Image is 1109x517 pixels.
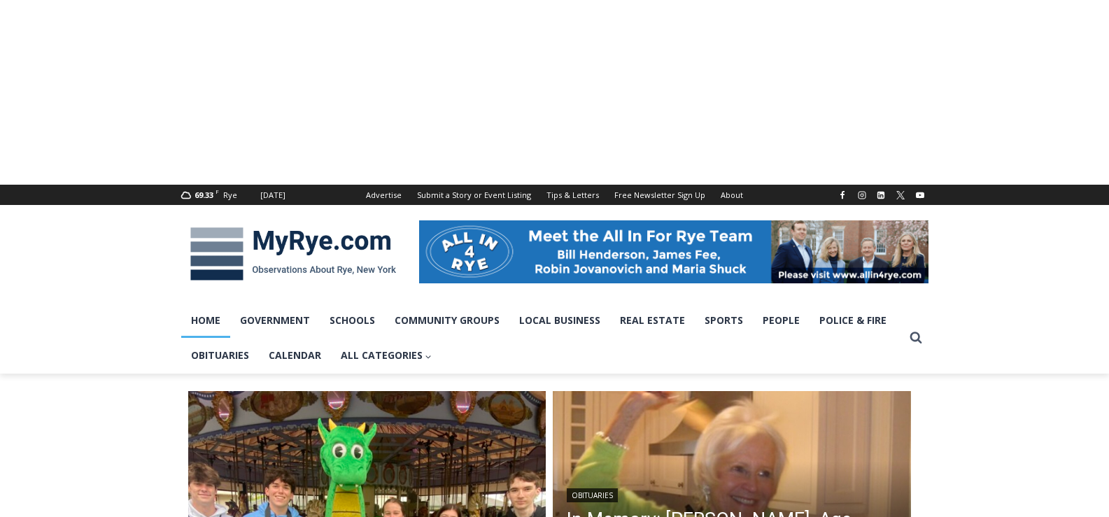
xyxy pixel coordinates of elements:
a: Instagram [854,187,870,204]
a: X [892,187,909,204]
a: Tips & Letters [539,185,607,205]
a: Obituaries [567,488,618,502]
span: 69.33 [195,190,213,200]
a: People [753,303,810,338]
a: Calendar [259,338,331,373]
img: All in for Rye [419,220,928,283]
a: Sports [695,303,753,338]
a: Linkedin [873,187,889,204]
a: YouTube [912,187,928,204]
a: Schools [320,303,385,338]
a: Obituaries [181,338,259,373]
span: F [216,187,219,195]
a: Submit a Story or Event Listing [409,185,539,205]
nav: Secondary Navigation [358,185,751,205]
a: Facebook [834,187,851,204]
a: Government [230,303,320,338]
img: MyRye.com [181,218,405,290]
span: All Categories [341,348,432,363]
a: Local Business [509,303,610,338]
a: Advertise [358,185,409,205]
button: View Search Form [903,325,928,350]
a: Free Newsletter Sign Up [607,185,713,205]
a: Real Estate [610,303,695,338]
nav: Primary Navigation [181,303,903,374]
a: Home [181,303,230,338]
a: Police & Fire [810,303,896,338]
div: Rye [223,189,237,201]
a: About [713,185,751,205]
div: [DATE] [260,189,285,201]
a: All Categories [331,338,442,373]
a: Community Groups [385,303,509,338]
